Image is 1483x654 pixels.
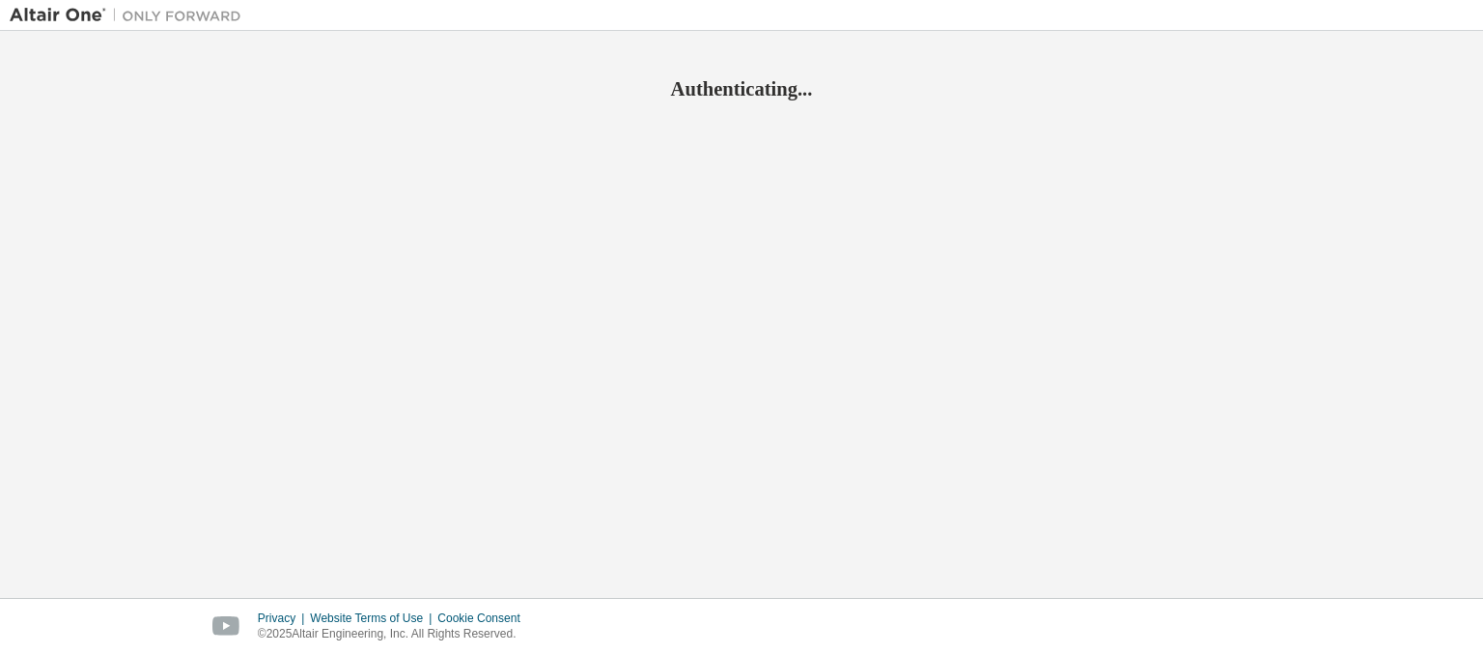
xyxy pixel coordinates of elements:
[10,76,1473,101] h2: Authenticating...
[258,611,310,626] div: Privacy
[10,6,251,25] img: Altair One
[212,616,240,637] img: youtube.svg
[437,611,531,626] div: Cookie Consent
[310,611,437,626] div: Website Terms of Use
[258,626,532,642] p: © 2025 Altair Engineering, Inc. All Rights Reserved.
